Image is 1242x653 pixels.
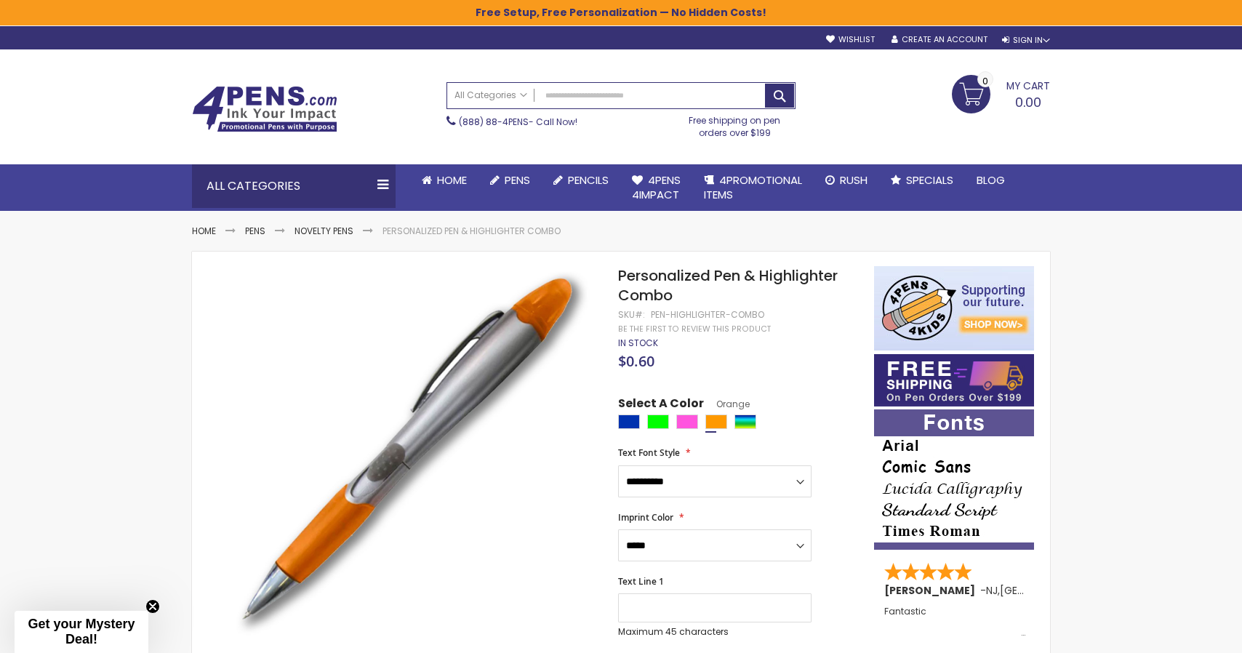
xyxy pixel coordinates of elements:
a: Home [192,225,216,237]
div: Assorted [734,414,756,429]
span: - , [980,583,1107,598]
strong: SKU [618,308,645,321]
a: Blog [965,164,1017,196]
a: Pens [245,225,265,237]
a: 4PROMOTIONALITEMS [692,164,814,212]
span: All Categories [454,89,527,101]
span: Imprint Color [618,511,673,524]
a: (888) 88-4PENS [459,116,529,128]
span: - Call Now! [459,116,577,128]
a: Pencils [542,164,620,196]
div: Sign In [1002,35,1050,46]
div: PEN-HIGHLIGHTER-COMBO [651,309,764,321]
span: 0.00 [1015,93,1041,111]
span: Get your Mystery Deal! [28,617,135,646]
img: orange-pen-highlighter-combo_1.jpg [221,265,598,642]
div: Blue [618,414,640,429]
div: Lime Green [647,414,669,429]
img: 4pens 4 kids [874,266,1034,350]
p: Maximum 45 characters [618,626,812,638]
span: Specials [906,172,953,188]
span: 0 [982,74,988,88]
div: Free shipping on pen orders over $199 [674,109,796,138]
a: Wishlist [826,34,875,45]
span: Rush [840,172,868,188]
img: font-personalization-examples [874,409,1034,550]
img: 4Pens Custom Pens and Promotional Products [192,86,337,132]
a: Home [410,164,478,196]
span: Select A Color [618,396,704,415]
a: 0.00 0 [952,75,1050,111]
span: $0.60 [618,351,654,371]
div: Get your Mystery Deal!Close teaser [15,611,148,653]
a: Pens [478,164,542,196]
span: [GEOGRAPHIC_DATA] [1000,583,1107,598]
a: Rush [814,164,879,196]
span: [PERSON_NAME] [884,583,980,598]
span: Pencils [568,172,609,188]
li: Personalized Pen & Highlighter Combo [382,225,561,237]
div: Availability [618,337,658,349]
span: 4Pens 4impact [632,172,681,202]
span: Home [437,172,467,188]
div: All Categories [192,164,396,208]
span: Pens [505,172,530,188]
div: Pink [676,414,698,429]
a: Be the first to review this product [618,324,771,334]
img: Free shipping on orders over $199 [874,354,1034,406]
iframe: Google Customer Reviews [1122,614,1242,653]
span: Personalized Pen & Highlighter Combo [618,265,838,305]
a: Specials [879,164,965,196]
span: Orange [704,398,750,410]
a: Novelty Pens [295,225,353,237]
span: Blog [977,172,1005,188]
span: In stock [618,337,658,349]
a: Create an Account [892,34,987,45]
button: Close teaser [145,599,160,614]
a: 4Pens4impact [620,164,692,212]
div: Orange [705,414,727,429]
div: Fantastic [884,606,1025,638]
span: 4PROMOTIONAL ITEMS [704,172,802,202]
span: Text Line 1 [618,575,664,588]
span: Text Font Style [618,446,680,459]
a: All Categories [447,83,534,107]
span: NJ [986,583,998,598]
